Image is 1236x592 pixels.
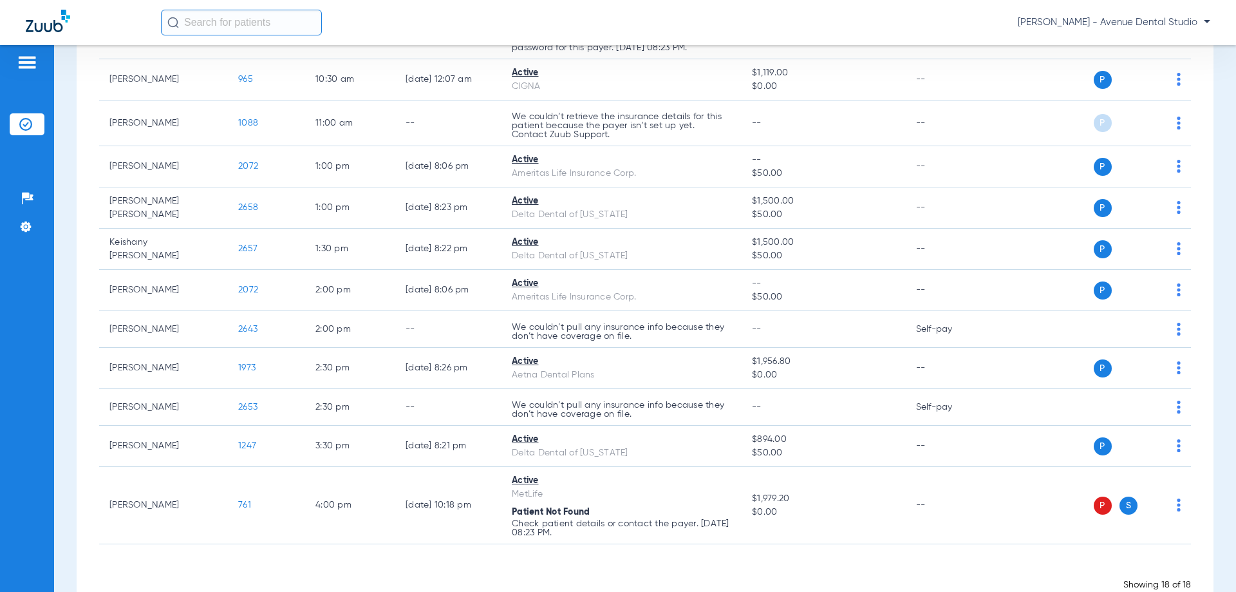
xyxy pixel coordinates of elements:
td: [PERSON_NAME] [99,59,228,100]
td: -- [906,146,993,187]
td: [DATE] 8:06 PM [395,146,501,187]
td: [PERSON_NAME] [99,389,228,426]
td: [PERSON_NAME] [99,426,228,467]
div: Ameritas Life Insurance Corp. [512,291,731,304]
td: -- [906,270,993,311]
span: $50.00 [752,249,895,263]
div: Active [512,153,731,167]
td: Keishany [PERSON_NAME] [99,229,228,270]
p: We couldn’t retrieve the insurance details for this patient because the payer isn’t set up yet. C... [512,112,731,139]
td: [PERSON_NAME] [99,348,228,389]
td: Self-pay [906,311,993,348]
span: -- [752,153,895,167]
td: 1:00 PM [305,187,395,229]
img: group-dot-blue.svg [1177,401,1181,414]
td: 2:00 PM [305,270,395,311]
img: group-dot-blue.svg [1177,323,1181,336]
span: 2072 [238,162,258,171]
img: group-dot-blue.svg [1177,499,1181,511]
td: 2:00 PM [305,311,395,348]
td: -- [906,426,993,467]
td: -- [906,467,993,544]
span: 2643 [238,325,257,334]
td: -- [906,348,993,389]
td: [PERSON_NAME] [99,311,228,348]
span: $1,500.00 [752,195,895,208]
td: 1:30 PM [305,229,395,270]
span: $894.00 [752,433,895,446]
td: [PERSON_NAME] [PERSON_NAME] [99,187,228,229]
td: [PERSON_NAME] [99,146,228,187]
td: [PERSON_NAME] [99,270,228,311]
img: Zuub Logo [26,10,70,32]
span: Patient Not Found [512,508,590,517]
td: [DATE] 8:23 PM [395,187,501,229]
img: group-dot-blue.svg [1177,201,1181,214]
span: [PERSON_NAME] - Avenue Dental Studio [1018,16,1210,29]
input: Search for patients [161,10,322,35]
span: -- [752,277,895,291]
p: Check patient details or contact the payer. [DATE] 08:23 PM. [512,519,731,537]
img: group-dot-blue.svg [1177,242,1181,255]
img: hamburger-icon [17,55,37,70]
div: Active [512,195,731,208]
div: Active [512,433,731,446]
td: [DATE] 8:22 PM [395,229,501,270]
img: group-dot-blue.svg [1177,439,1181,452]
span: S [1119,497,1138,515]
span: -- [752,119,762,128]
span: P [1094,199,1112,217]
span: -- [752,403,762,412]
span: P [1094,282,1112,300]
span: $50.00 [752,208,895,222]
img: group-dot-blue.svg [1177,73,1181,86]
td: 11:00 AM [305,100,395,146]
td: [DATE] 10:18 PM [395,467,501,544]
span: 965 [238,75,253,84]
span: $1,956.80 [752,355,895,368]
span: $50.00 [752,446,895,460]
td: Self-pay [906,389,993,426]
div: Aetna Dental Plans [512,368,731,382]
img: group-dot-blue.svg [1177,283,1181,296]
span: $1,119.00 [752,66,895,80]
img: Search Icon [167,17,179,28]
td: -- [395,311,501,348]
td: 2:30 PM [305,348,395,389]
div: Delta Dental of [US_STATE] [512,208,731,222]
img: group-dot-blue.svg [1177,160,1181,173]
td: -- [906,187,993,229]
div: Ameritas Life Insurance Corp. [512,167,731,180]
span: 2657 [238,244,257,253]
span: $1,979.20 [752,492,895,506]
td: [PERSON_NAME] [99,100,228,146]
td: [DATE] 12:07 AM [395,59,501,100]
span: $1,500.00 [752,236,895,249]
p: We couldn’t pull any insurance info because they don’t have coverage on file. [512,323,731,341]
span: P [1094,71,1112,89]
span: P [1094,497,1112,515]
span: 2658 [238,203,258,212]
div: Delta Dental of [US_STATE] [512,249,731,263]
span: P [1094,114,1112,132]
td: -- [906,59,993,100]
span: 2072 [238,285,258,294]
span: P [1094,158,1112,176]
td: [DATE] 8:26 PM [395,348,501,389]
span: Showing 18 of 18 [1123,580,1191,589]
td: 3:30 PM [305,426,395,467]
span: 1973 [238,363,256,372]
span: $50.00 [752,291,895,304]
iframe: Chat Widget [1172,530,1236,592]
div: CIGNA [512,80,731,93]
span: P [1094,359,1112,377]
td: [DATE] 8:21 PM [395,426,501,467]
span: P [1094,240,1112,258]
td: [DATE] 8:06 PM [395,270,501,311]
div: Delta Dental of [US_STATE] [512,446,731,460]
div: Active [512,236,731,249]
span: P [1094,437,1112,455]
td: 4:00 PM [305,467,395,544]
span: $0.00 [752,80,895,93]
